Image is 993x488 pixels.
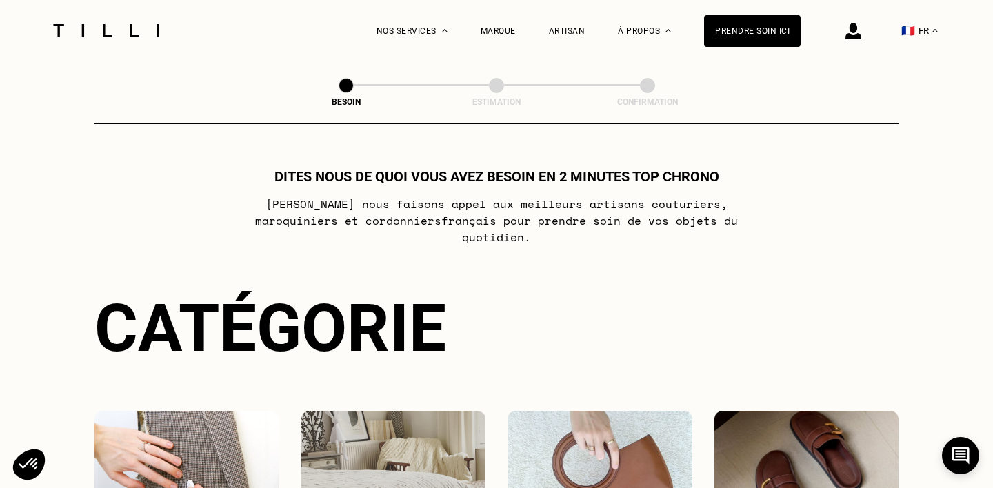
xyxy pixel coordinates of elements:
[845,23,861,39] img: icône connexion
[665,29,671,32] img: Menu déroulant à propos
[274,168,719,185] h1: Dites nous de quoi vous avez besoin en 2 minutes top chrono
[277,97,415,107] div: Besoin
[704,15,801,47] a: Prendre soin ici
[549,26,585,36] a: Artisan
[428,97,565,107] div: Estimation
[579,97,716,107] div: Confirmation
[481,26,516,36] a: Marque
[48,24,164,37] img: Logo du service de couturière Tilli
[94,289,899,367] div: Catégorie
[223,196,770,245] p: [PERSON_NAME] nous faisons appel aux meilleurs artisans couturiers , maroquiniers et cordonniers ...
[442,29,448,32] img: Menu déroulant
[901,24,915,37] span: 🇫🇷
[932,29,938,32] img: menu déroulant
